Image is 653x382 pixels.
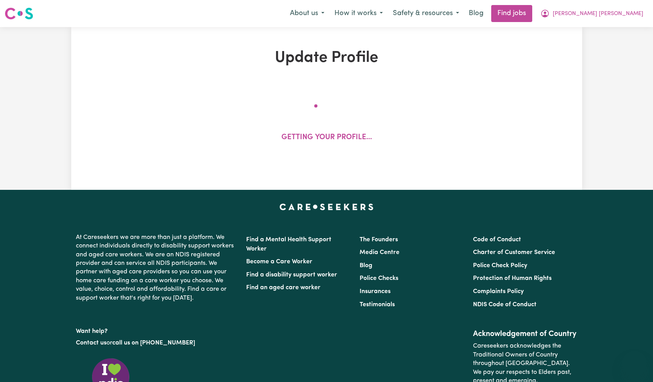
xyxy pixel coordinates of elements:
a: Find jobs [491,5,532,22]
h1: Update Profile [161,49,492,67]
a: Become a Care Worker [246,259,312,265]
a: Complaints Policy [473,288,524,295]
p: or [76,336,237,350]
button: My Account [535,5,648,22]
a: Police Checks [360,275,398,281]
a: Find a Mental Health Support Worker [246,237,331,252]
span: [PERSON_NAME] [PERSON_NAME] [553,10,643,18]
a: Charter of Customer Service [473,249,555,256]
a: Contact us [76,340,106,346]
a: NDIS Code of Conduct [473,302,536,308]
img: Careseekers logo [5,7,33,20]
a: Blog [360,263,372,269]
a: Testimonials [360,302,395,308]
p: Want help? [76,324,237,336]
a: Find an aged care worker [246,285,321,291]
p: At Careseekers we are more than just a platform. We connect individuals directly to disability su... [76,230,237,305]
a: The Founders [360,237,398,243]
a: Insurances [360,288,391,295]
a: Blog [464,5,488,22]
p: Getting your profile... [281,132,372,143]
a: Protection of Human Rights [473,275,552,281]
a: Find a disability support worker [246,272,337,278]
button: Safety & resources [388,5,464,22]
a: Code of Conduct [473,237,521,243]
a: Careseekers logo [5,5,33,22]
a: Media Centre [360,249,399,256]
button: How it works [329,5,388,22]
h2: Acknowledgement of Country [473,329,577,339]
button: About us [285,5,329,22]
a: call us on [PHONE_NUMBER] [112,340,195,346]
a: Careseekers home page [279,204,374,210]
a: Police Check Policy [473,263,527,269]
iframe: Button to launch messaging window [622,351,647,376]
